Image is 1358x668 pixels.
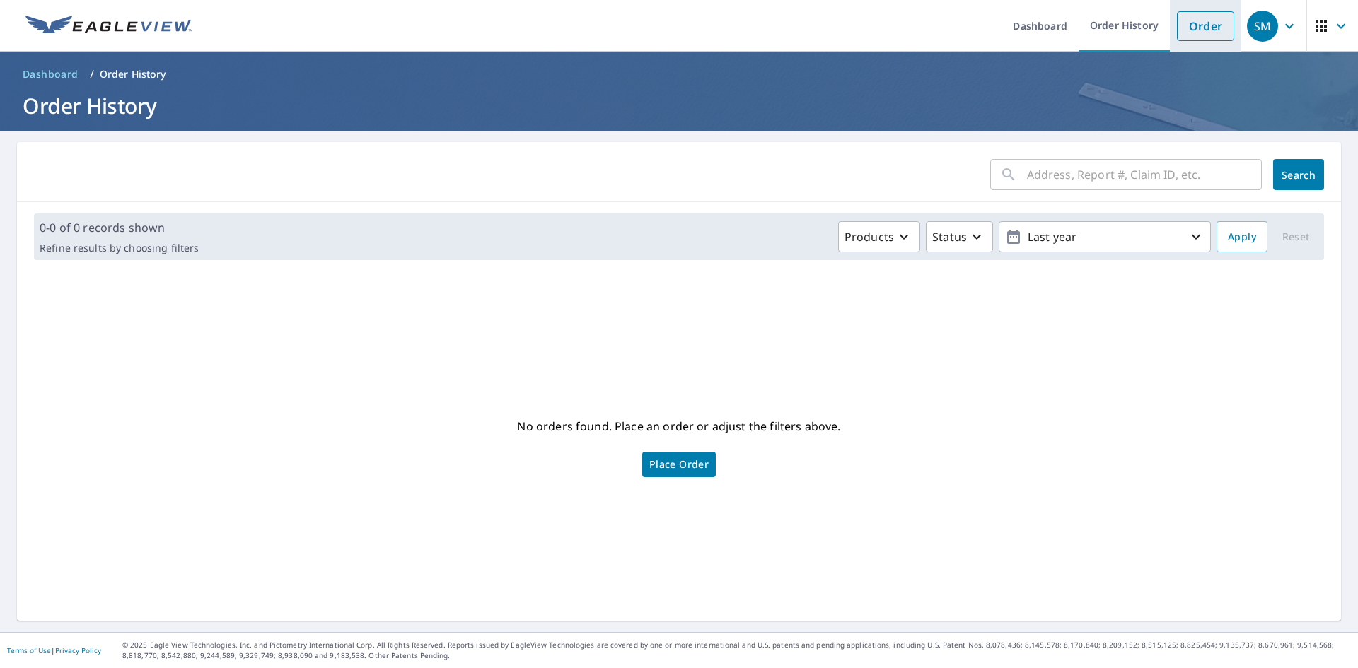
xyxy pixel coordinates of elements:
[999,221,1211,252] button: Last year
[55,645,101,655] a: Privacy Policy
[1273,159,1324,190] button: Search
[1027,155,1262,194] input: Address, Report #, Claim ID, etc.
[1284,168,1313,182] span: Search
[17,91,1341,120] h1: Order History
[17,63,1341,86] nav: breadcrumb
[40,242,199,254] p: Refine results by choosing filters
[1022,225,1188,250] p: Last year
[23,67,79,81] span: Dashboard
[17,63,84,86] a: Dashboard
[1228,228,1256,246] span: Apply
[517,415,840,438] p: No orders found. Place an order or adjust the filters above.
[642,452,716,477] a: Place Order
[932,228,967,245] p: Status
[40,219,199,236] p: 0-0 of 0 records shown
[1177,11,1234,41] a: Order
[90,66,94,83] li: /
[1247,11,1278,42] div: SM
[926,221,993,252] button: Status
[7,646,101,655] p: |
[122,640,1351,661] p: © 2025 Eagle View Technologies, Inc. and Pictometry International Corp. All Rights Reserved. Repo...
[1217,221,1267,252] button: Apply
[100,67,166,81] p: Order History
[845,228,894,245] p: Products
[649,461,709,468] span: Place Order
[7,645,51,655] a: Terms of Use
[838,221,920,252] button: Products
[25,16,192,37] img: EV Logo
